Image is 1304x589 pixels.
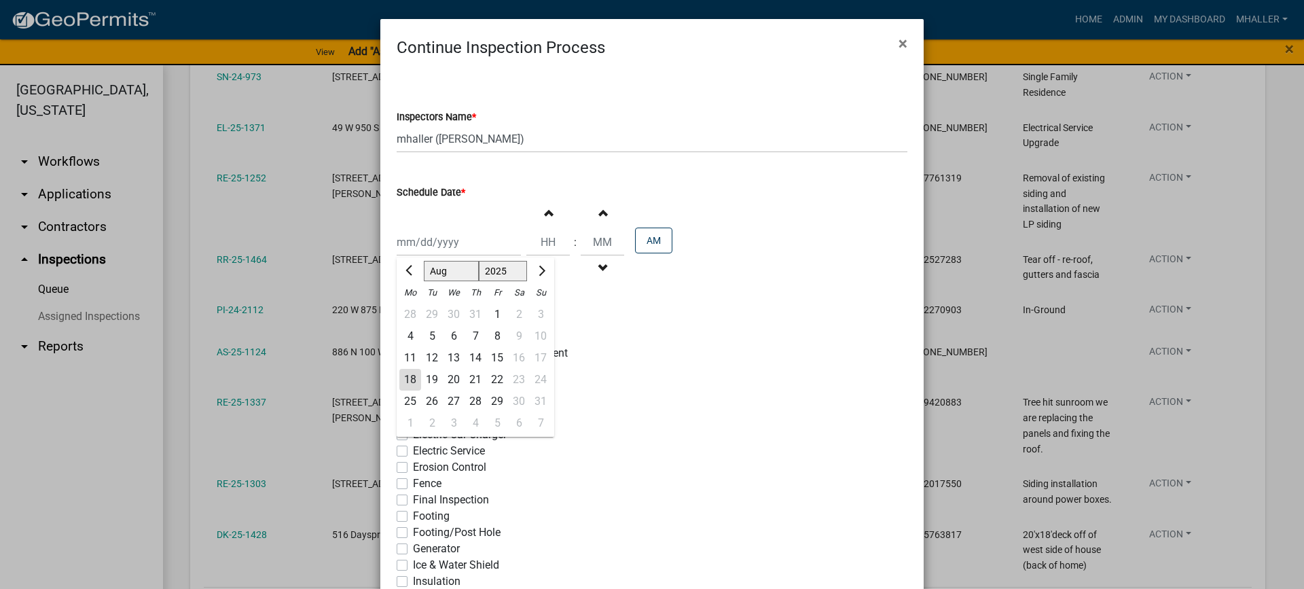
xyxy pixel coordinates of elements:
div: Monday, September 1, 2025 [399,412,421,434]
div: 11 [399,347,421,369]
div: Su [530,282,551,304]
div: 29 [486,391,508,412]
div: We [443,282,465,304]
div: 21 [465,369,486,391]
div: Tuesday, August 5, 2025 [421,325,443,347]
div: Fr [486,282,508,304]
div: 1 [486,304,508,325]
input: mm/dd/yyyy [397,228,521,256]
label: Erosion Control [413,459,486,476]
select: Select year [479,261,528,281]
div: Tuesday, August 12, 2025 [421,347,443,369]
div: Monday, August 11, 2025 [399,347,421,369]
div: Tuesday, August 26, 2025 [421,391,443,412]
div: Friday, August 15, 2025 [486,347,508,369]
div: 15 [486,347,508,369]
div: 26 [421,391,443,412]
div: Monday, August 25, 2025 [399,391,421,412]
div: 28 [465,391,486,412]
button: Previous month [402,260,418,282]
label: Electric Service [413,443,485,459]
div: Wednesday, August 27, 2025 [443,391,465,412]
div: Monday, August 18, 2025 [399,369,421,391]
div: Thursday, September 4, 2025 [465,412,486,434]
div: 30 [443,304,465,325]
div: 6 [443,325,465,347]
div: Sa [508,282,530,304]
div: Thursday, August 7, 2025 [465,325,486,347]
div: Wednesday, July 30, 2025 [443,304,465,325]
div: Tuesday, September 2, 2025 [421,412,443,434]
div: 14 [465,347,486,369]
input: Hours [526,228,570,256]
label: Footing/Post Hole [413,524,501,541]
div: 13 [443,347,465,369]
div: Friday, September 5, 2025 [486,412,508,434]
div: Thursday, July 31, 2025 [465,304,486,325]
div: Tu [421,282,443,304]
div: 29 [421,304,443,325]
div: 22 [486,369,508,391]
div: 18 [399,369,421,391]
label: Generator [413,541,460,557]
div: Friday, August 29, 2025 [486,391,508,412]
div: Thursday, August 21, 2025 [465,369,486,391]
select: Select month [424,261,479,281]
div: 1 [399,412,421,434]
label: Inspectors Name [397,113,476,122]
div: 7 [465,325,486,347]
div: Friday, August 8, 2025 [486,325,508,347]
label: Footing [413,508,450,524]
div: 2 [421,412,443,434]
button: AM [635,228,672,253]
div: Tuesday, August 19, 2025 [421,369,443,391]
label: Final Inspection [413,492,489,508]
div: Thursday, August 28, 2025 [465,391,486,412]
div: 3 [443,412,465,434]
div: 8 [486,325,508,347]
div: Wednesday, August 20, 2025 [443,369,465,391]
div: Wednesday, August 13, 2025 [443,347,465,369]
div: 4 [399,325,421,347]
div: 31 [465,304,486,325]
div: Monday, August 4, 2025 [399,325,421,347]
label: Ice & Water Shield [413,557,499,573]
div: Wednesday, September 3, 2025 [443,412,465,434]
span: × [899,34,907,53]
div: 5 [486,412,508,434]
div: Friday, August 22, 2025 [486,369,508,391]
div: Mo [399,282,421,304]
div: 19 [421,369,443,391]
div: Th [465,282,486,304]
div: 5 [421,325,443,347]
input: Minutes [581,228,624,256]
label: Schedule Date [397,188,465,198]
div: Thursday, August 14, 2025 [465,347,486,369]
button: Close [888,24,918,63]
div: : [570,234,581,251]
h4: Continue Inspection Process [397,35,605,60]
div: 20 [443,369,465,391]
div: Wednesday, August 6, 2025 [443,325,465,347]
div: Friday, August 1, 2025 [486,304,508,325]
div: 28 [399,304,421,325]
div: 27 [443,391,465,412]
div: 12 [421,347,443,369]
button: Next month [532,260,549,282]
div: 25 [399,391,421,412]
label: Fence [413,476,441,492]
div: Monday, July 28, 2025 [399,304,421,325]
div: 4 [465,412,486,434]
div: Tuesday, July 29, 2025 [421,304,443,325]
